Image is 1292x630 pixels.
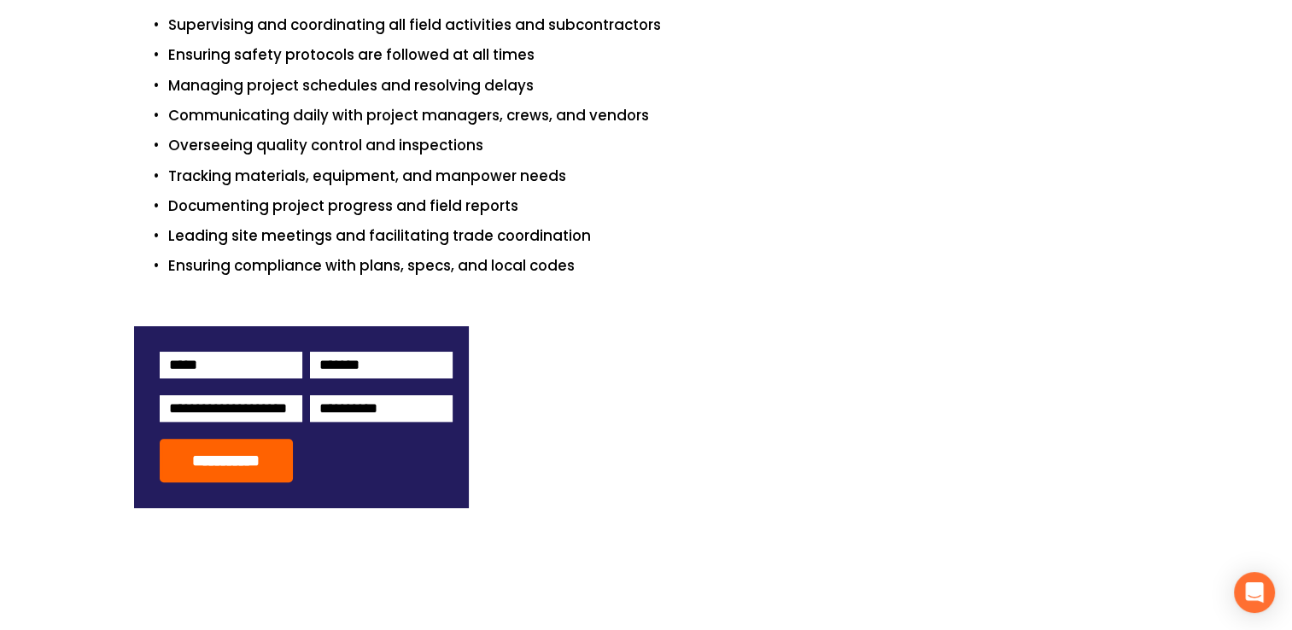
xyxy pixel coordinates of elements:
p: Communicating daily with project managers, crews, and vendors [168,104,1159,127]
p: Leading site meetings and facilitating trade coordination [168,225,1159,248]
p: Managing project schedules and resolving delays [168,74,1159,97]
p: Supervising and coordinating all field activities and subcontractors [168,14,1159,37]
p: Ensuring compliance with plans, specs, and local codes [168,254,1159,277]
p: Overseeing quality control and inspections [168,134,1159,157]
p: Ensuring safety protocols are followed at all times [168,44,1159,67]
p: Tracking materials, equipment, and manpower needs [168,165,1159,188]
div: Open Intercom Messenger [1234,572,1275,613]
p: Documenting project progress and field reports [168,195,1159,218]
